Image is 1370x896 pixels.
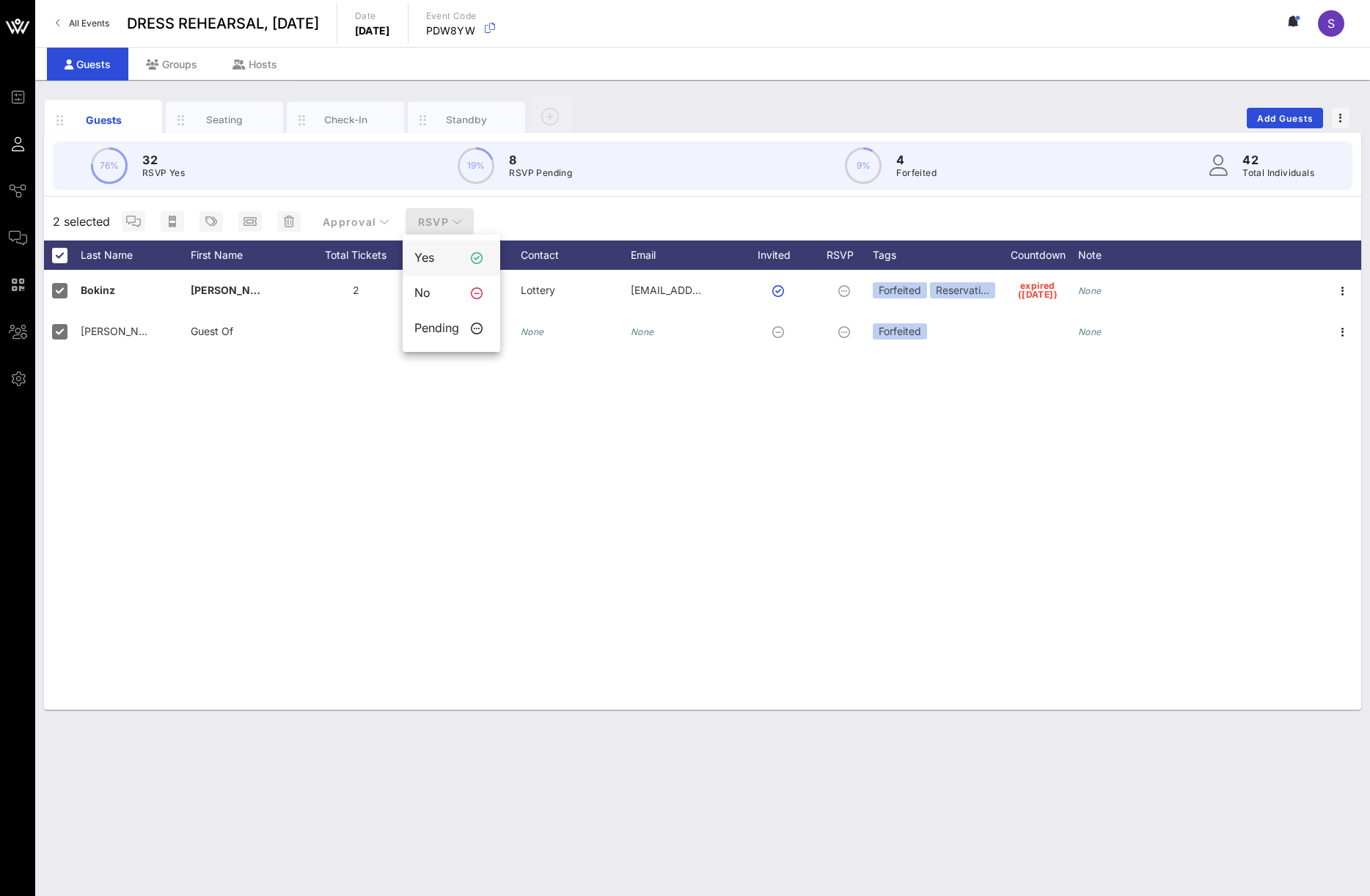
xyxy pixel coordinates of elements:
div: Forfeited [873,323,927,339]
p: 4 [896,151,937,169]
span: [PERSON_NAME] [81,325,165,337]
span: [EMAIL_ADDRESS][DOMAIN_NAME] [631,284,807,296]
i: None [1078,285,1102,296]
span: DRESS REHEARSAL, [DATE] [127,12,319,34]
p: Forfeited [896,166,937,180]
span: RSVP [417,216,463,228]
div: Reservati… [930,282,995,298]
div: First Name [191,240,301,270]
p: 32 [142,151,185,169]
div: Total Tickets [301,240,411,270]
p: 8 [509,151,572,169]
div: 2 [301,270,411,311]
div: No [414,286,459,300]
button: Approval [310,208,402,235]
div: Hosts [215,48,295,81]
div: Standby [434,113,499,127]
p: Event Code [426,9,477,23]
div: Guests [47,48,128,81]
div: Seating [192,113,257,127]
div: Pending [414,321,459,335]
div: Yes [414,251,459,265]
button: RSVP [406,208,475,235]
p: Total Individuals [1242,166,1314,180]
div: Forfeited [873,282,927,298]
button: Add Guests [1247,108,1323,128]
i: None [1078,326,1102,337]
span: Approval [322,216,390,228]
div: S [1318,10,1344,37]
div: RSVP [821,240,873,270]
span: 2 selected [53,213,110,230]
span: Guest Of [191,325,233,337]
div: Check-In [313,113,378,127]
div: Groups [128,48,215,81]
span: expired ([DATE]) [1018,282,1058,299]
p: 42 [1242,151,1314,169]
i: None [631,326,654,337]
span: Add Guests [1256,113,1314,124]
span: Bokinz [81,284,115,296]
p: PDW8YW [426,23,477,38]
div: Tags [873,240,997,270]
p: RSVP Pending [509,166,572,180]
i: None [521,326,544,337]
div: Invited [741,240,821,270]
span: Lottery [521,284,555,296]
div: Guests [71,112,136,128]
p: Date [355,9,390,23]
div: Countdown [997,240,1078,270]
div: Contact [521,240,631,270]
span: S [1327,16,1335,31]
p: RSVP Yes [142,166,185,180]
span: All Events [69,18,109,29]
div: Last Name [81,240,191,270]
a: All Events [47,12,118,35]
p: [DATE] [355,23,390,38]
div: Note [1078,240,1188,270]
div: Email [631,240,741,270]
span: [PERSON_NAME] [191,284,277,296]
